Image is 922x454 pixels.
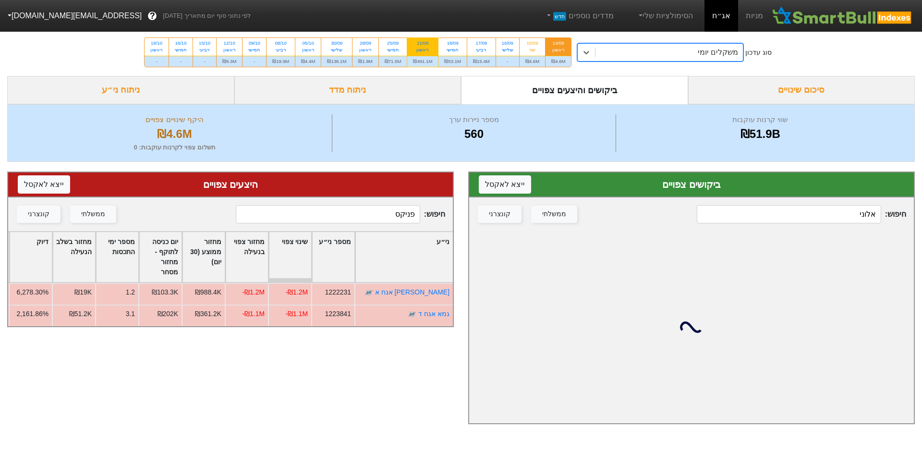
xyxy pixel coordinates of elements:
[335,125,613,143] div: 560
[525,47,539,53] div: שני
[193,56,216,67] div: -
[242,309,265,319] div: -₪1.1M
[169,56,193,67] div: -
[531,206,577,223] button: ממשלתי
[364,288,374,297] img: tase link
[28,209,49,220] div: קונצרני
[199,47,210,53] div: רביעי
[321,56,352,67] div: ₪138.1M
[407,309,417,319] img: tase link
[385,47,401,53] div: חמישי
[145,56,169,67] div: -
[413,40,432,47] div: 21/09
[325,309,351,319] div: 1223841
[222,40,236,47] div: 12/10
[195,309,221,319] div: ₪361.2K
[327,40,346,47] div: 30/09
[551,40,565,47] div: 14/09
[520,56,545,67] div: ₪4.6M
[18,177,443,192] div: היצעים צפויים
[248,47,260,53] div: חמישי
[771,6,914,25] img: SmartBull
[479,175,531,194] button: ייצא לאקסל
[17,206,61,223] button: קונצרני
[20,114,329,125] div: היקף שינויים צפויים
[551,47,565,53] div: ראשון
[355,232,453,282] div: Toggle SortBy
[479,177,904,192] div: ביקושים צפויים
[150,40,163,47] div: 19/10
[272,40,289,47] div: 08/10
[7,76,234,104] div: ניתוח ני״ע
[20,143,329,152] div: תשלום צפוי לקרנות עוקבות : 0
[272,47,289,53] div: רביעי
[301,40,315,47] div: 05/10
[335,114,613,125] div: מספר ניירות ערך
[697,205,906,223] span: חיפוש :
[478,206,522,223] button: קונצרני
[525,40,539,47] div: 15/09
[267,56,295,67] div: ₪19.9M
[18,175,70,194] button: ייצא לאקסל
[236,205,445,223] span: חיפוש :
[301,47,315,53] div: ראשון
[53,232,95,282] div: Toggle SortBy
[633,6,697,25] a: הסימולציות שלי
[407,56,438,67] div: ₪491.1M
[325,287,351,297] div: 1222231
[502,47,513,53] div: שלישי
[175,40,187,47] div: 16/10
[375,288,449,296] a: [PERSON_NAME] אגח א
[553,12,566,21] span: חדש
[217,56,242,67] div: ₪9.3M
[242,287,265,297] div: -₪1.2M
[385,40,401,47] div: 25/09
[541,6,618,25] a: מדדים נוספיםחדש
[312,232,354,282] div: Toggle SortBy
[358,40,372,47] div: 28/09
[489,209,510,220] div: קונצרני
[502,40,513,47] div: 16/09
[619,125,902,143] div: ₪51.9B
[17,287,49,297] div: 6,278.30%
[182,232,225,282] div: Toggle SortBy
[70,206,116,223] button: ממשלתי
[542,209,566,220] div: ממשלתי
[150,47,163,53] div: ראשון
[74,287,92,297] div: ₪19K
[467,56,496,67] div: ₪15.4M
[20,125,329,143] div: ₪4.6M
[680,316,703,339] img: loading...
[461,76,688,104] div: ביקושים והיצעים צפויים
[352,56,378,67] div: ₪1.8M
[358,47,372,53] div: ראשון
[10,232,52,282] div: Toggle SortBy
[243,56,266,67] div: -
[126,309,135,319] div: 3.1
[413,47,432,53] div: ראשון
[745,48,772,58] div: סוג עדכון
[175,47,187,53] div: חמישי
[295,56,321,67] div: ₪4.4M
[285,309,308,319] div: -₪1.1M
[139,232,182,282] div: Toggle SortBy
[327,47,346,53] div: שלישי
[444,47,461,53] div: חמישי
[285,287,308,297] div: -₪1.2M
[496,56,519,67] div: -
[269,232,311,282] div: Toggle SortBy
[379,56,407,67] div: ₪71.5M
[163,11,251,21] span: לפי נתוני סוף יום מתאריך [DATE]
[248,40,260,47] div: 09/10
[158,309,178,319] div: ₪202K
[126,287,135,297] div: 1.2
[81,209,105,220] div: ממשלתי
[619,114,902,125] div: שווי קרנות עוקבות
[234,76,461,104] div: ניתוח מדד
[473,40,490,47] div: 17/09
[688,76,915,104] div: סיכום שינויים
[69,309,92,319] div: ₪51.2K
[152,287,178,297] div: ₪103.3K
[222,47,236,53] div: ראשון
[698,47,738,58] div: משקלים יומי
